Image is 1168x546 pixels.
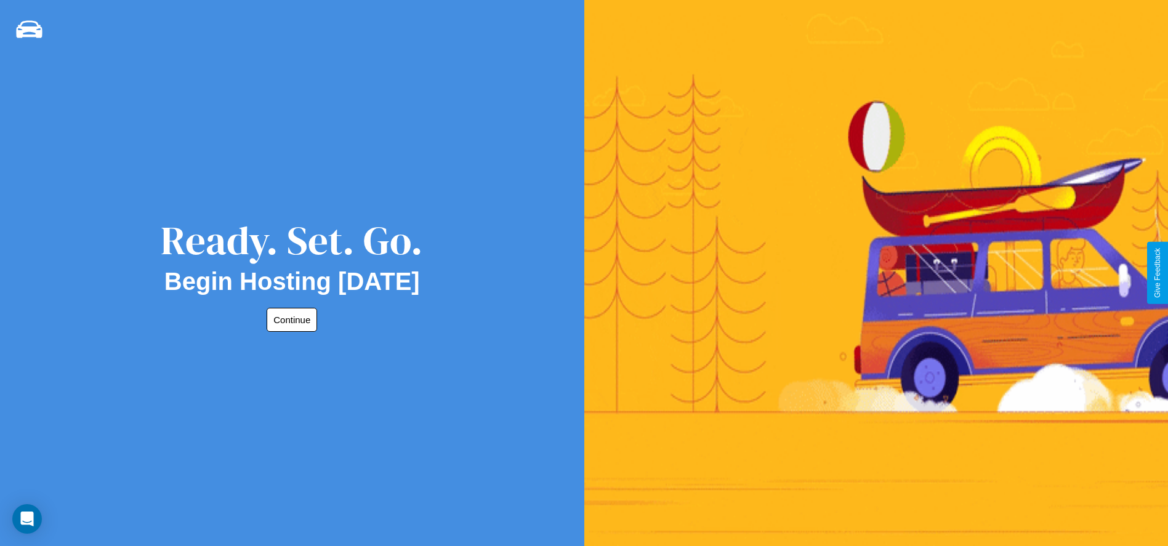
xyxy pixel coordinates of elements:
div: Give Feedback [1153,248,1162,298]
button: Continue [267,308,317,332]
div: Ready. Set. Go. [161,213,423,268]
div: Open Intercom Messenger [12,504,42,534]
h2: Begin Hosting [DATE] [164,268,420,295]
